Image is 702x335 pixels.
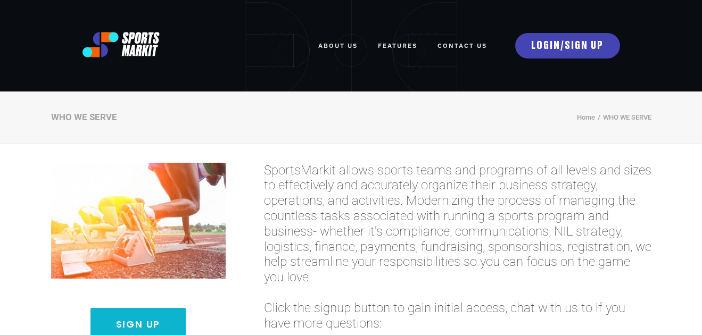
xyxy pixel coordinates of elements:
[82,32,160,57] img: logo
[437,34,487,57] a: Contact Us
[51,111,117,123] div: WHO WE SERVE
[378,34,417,57] a: FEATURES
[264,300,651,331] span: Click the signup button to gain initial access, chat with us to if you have more questions:
[318,34,358,57] a: ABOUT US
[577,113,595,121] a: Home
[515,33,620,58] a: LOGIN/SIGN UP
[595,112,651,124] li: WHO WE SERVE
[264,163,651,285] span: SportsMarkit allows sports teams and programs of all levels and sizes to effectively and accurate...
